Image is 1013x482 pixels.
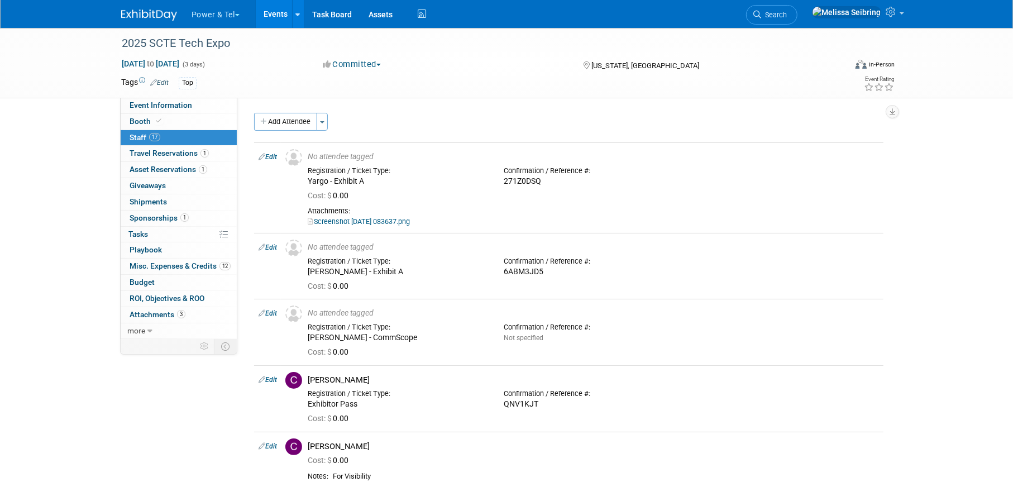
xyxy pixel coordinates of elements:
[130,133,160,142] span: Staff
[285,240,302,256] img: Unassigned-User-Icon.png
[121,59,180,69] span: [DATE] [DATE]
[308,456,353,465] span: 0.00
[259,153,277,161] a: Edit
[149,133,160,141] span: 17
[308,281,353,290] span: 0.00
[179,77,197,89] div: Top
[308,414,333,423] span: Cost: $
[780,58,895,75] div: Event Format
[308,257,487,266] div: Registration / Ticket Type:
[308,152,879,162] div: No attendee tagged
[145,59,156,68] span: to
[127,326,145,335] span: more
[130,149,209,158] span: Travel Reservations
[308,323,487,332] div: Registration / Ticket Type:
[121,178,237,194] a: Giveaways
[285,438,302,455] img: C.jpg
[285,149,302,166] img: Unassigned-User-Icon.png
[308,375,879,385] div: [PERSON_NAME]
[308,267,487,277] div: [PERSON_NAME] - Exhibit A
[308,441,879,452] div: [PERSON_NAME]
[130,261,231,270] span: Misc. Expenses & Credits
[308,191,353,200] span: 0.00
[121,242,237,258] a: Playbook
[504,334,543,342] span: Not specified
[121,114,237,130] a: Booth
[308,217,410,226] a: Screenshot [DATE] 083637.png
[504,389,683,398] div: Confirmation / Reference #:
[308,347,333,356] span: Cost: $
[504,176,683,187] div: 271Z0DSQ
[130,117,164,126] span: Booth
[259,376,277,384] a: Edit
[259,309,277,317] a: Edit
[308,191,333,200] span: Cost: $
[319,59,385,70] button: Committed
[181,61,205,68] span: (3 days)
[856,60,867,69] img: Format-Inperson.png
[308,308,879,318] div: No attendee tagged
[130,278,155,287] span: Budget
[259,244,277,251] a: Edit
[504,166,683,175] div: Confirmation / Reference #:
[130,294,204,303] span: ROI, Objectives & ROO
[130,197,167,206] span: Shipments
[121,275,237,290] a: Budget
[121,77,169,89] td: Tags
[308,414,353,423] span: 0.00
[200,149,209,158] span: 1
[121,227,237,242] a: Tasks
[308,456,333,465] span: Cost: $
[308,242,879,252] div: No attendee tagged
[308,281,333,290] span: Cost: $
[130,181,166,190] span: Giveaways
[868,60,895,69] div: In-Person
[180,213,189,222] span: 1
[121,259,237,274] a: Misc. Expenses & Credits12
[285,306,302,322] img: Unassigned-User-Icon.png
[504,323,683,332] div: Confirmation / Reference #:
[121,307,237,323] a: Attachments3
[130,101,192,109] span: Event Information
[259,442,277,450] a: Edit
[285,372,302,389] img: C.jpg
[130,165,207,174] span: Asset Reservations
[308,207,879,216] div: Attachments:
[864,77,894,82] div: Event Rating
[121,130,237,146] a: Staff17
[130,213,189,222] span: Sponsorships
[199,165,207,174] span: 1
[504,399,683,409] div: QNV1KJT
[130,310,185,319] span: Attachments
[177,310,185,318] span: 3
[308,347,353,356] span: 0.00
[121,9,177,21] img: ExhibitDay
[128,230,148,238] span: Tasks
[308,472,328,481] div: Notes:
[761,11,787,19] span: Search
[504,257,683,266] div: Confirmation / Reference #:
[121,146,237,161] a: Travel Reservations1
[121,194,237,210] a: Shipments
[214,339,237,354] td: Toggle Event Tabs
[156,118,161,124] i: Booth reservation complete
[121,291,237,307] a: ROI, Objectives & ROO
[254,113,317,131] button: Add Attendee
[308,333,487,343] div: [PERSON_NAME] - CommScope
[121,162,237,178] a: Asset Reservations1
[812,6,881,18] img: Melissa Seibring
[121,211,237,226] a: Sponsorships1
[150,79,169,87] a: Edit
[118,34,829,54] div: 2025 SCTE Tech Expo
[308,166,487,175] div: Registration / Ticket Type:
[121,323,237,339] a: more
[308,176,487,187] div: Yargo - Exhibit A
[219,262,231,270] span: 12
[504,267,683,277] div: 6ABM3JD5
[121,98,237,113] a: Event Information
[130,245,162,254] span: Playbook
[195,339,214,354] td: Personalize Event Tab Strip
[746,5,797,25] a: Search
[591,61,699,70] span: [US_STATE], [GEOGRAPHIC_DATA]
[333,472,879,481] div: For Visibility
